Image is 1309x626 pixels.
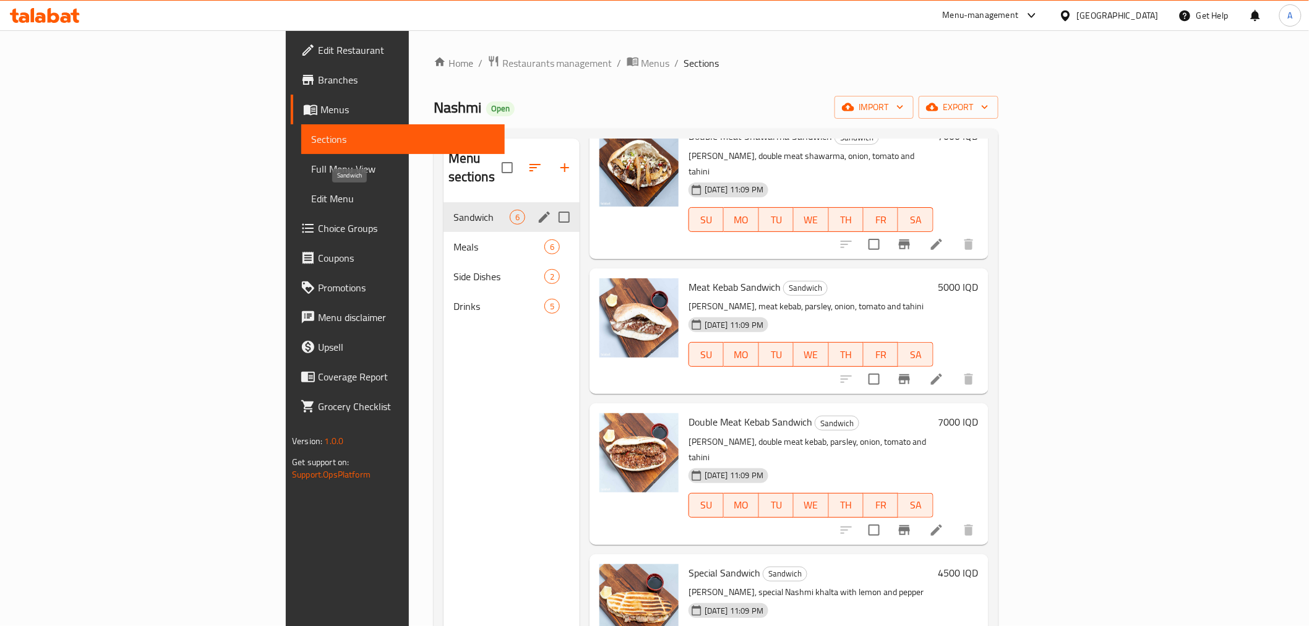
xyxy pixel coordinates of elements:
[535,208,554,226] button: edit
[794,342,828,367] button: WE
[759,342,794,367] button: TU
[689,342,724,367] button: SU
[291,35,504,65] a: Edit Restaurant
[689,278,781,296] span: Meat Kebab Sandwich
[864,207,898,232] button: FR
[318,43,494,58] span: Edit Restaurant
[617,56,622,71] li: /
[943,8,1019,23] div: Menu-management
[729,211,753,229] span: MO
[700,605,768,617] span: [DATE] 11:09 PM
[794,207,828,232] button: WE
[938,278,979,296] h6: 5000 IQD
[675,56,679,71] li: /
[764,496,789,514] span: TU
[453,299,544,314] span: Drinks
[759,493,794,518] button: TU
[890,364,919,394] button: Branch-specific-item
[869,346,893,364] span: FR
[318,72,494,87] span: Branches
[898,342,933,367] button: SA
[929,100,989,115] span: export
[510,210,525,225] div: items
[453,210,510,225] span: Sandwich
[844,100,904,115] span: import
[318,251,494,265] span: Coupons
[301,124,504,154] a: Sections
[700,184,768,195] span: [DATE] 11:09 PM
[318,280,494,295] span: Promotions
[694,346,719,364] span: SU
[689,434,933,465] p: [PERSON_NAME], double meat kebab, parsley, onion, tomato and tahini
[938,127,979,145] h6: 7000 IQD
[890,229,919,259] button: Branch-specific-item
[453,239,544,254] span: Meals
[292,466,371,482] a: Support.OpsPlatform
[545,271,559,283] span: 2
[869,211,893,229] span: FR
[835,96,914,119] button: import
[694,496,719,514] span: SU
[829,493,864,518] button: TH
[724,493,758,518] button: MO
[898,493,933,518] button: SA
[763,567,807,581] div: Sandwich
[903,211,928,229] span: SA
[599,278,679,358] img: Meat Kebab Sandwich
[291,332,504,362] a: Upsell
[453,269,544,284] span: Side Dishes
[724,342,758,367] button: MO
[311,132,494,147] span: Sections
[929,523,944,538] a: Edit menu item
[544,299,560,314] div: items
[544,239,560,254] div: items
[292,433,322,449] span: Version:
[815,416,859,431] span: Sandwich
[898,207,933,232] button: SA
[502,56,612,71] span: Restaurants management
[520,153,550,182] span: Sort sections
[829,342,864,367] button: TH
[938,413,979,431] h6: 7000 IQD
[890,515,919,545] button: Branch-specific-item
[1077,9,1159,22] div: [GEOGRAPHIC_DATA]
[954,515,984,545] button: delete
[291,65,504,95] a: Branches
[318,221,494,236] span: Choice Groups
[864,342,898,367] button: FR
[861,231,887,257] span: Select to update
[642,56,670,71] span: Menus
[545,241,559,253] span: 6
[311,161,494,176] span: Full Menu View
[700,319,768,331] span: [DATE] 11:09 PM
[689,207,724,232] button: SU
[689,413,812,431] span: Double Meat Kebab Sandwich
[689,299,933,314] p: [PERSON_NAME], meat kebab, parsley, onion, tomato and tahini
[684,56,719,71] span: Sections
[903,346,928,364] span: SA
[783,281,828,296] div: Sandwich
[311,191,494,206] span: Edit Menu
[864,493,898,518] button: FR
[301,184,504,213] a: Edit Menu
[291,273,504,302] a: Promotions
[318,399,494,414] span: Grocery Checklist
[929,372,944,387] a: Edit menu item
[724,207,758,232] button: MO
[829,207,864,232] button: TH
[954,229,984,259] button: delete
[861,366,887,392] span: Select to update
[954,364,984,394] button: delete
[694,211,719,229] span: SU
[764,346,789,364] span: TU
[861,517,887,543] span: Select to update
[689,148,933,179] p: [PERSON_NAME], double meat shawarma, onion, tomato and tahini
[292,454,349,470] span: Get support on:
[903,496,928,514] span: SA
[291,95,504,124] a: Menus
[510,212,525,223] span: 6
[318,340,494,354] span: Upsell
